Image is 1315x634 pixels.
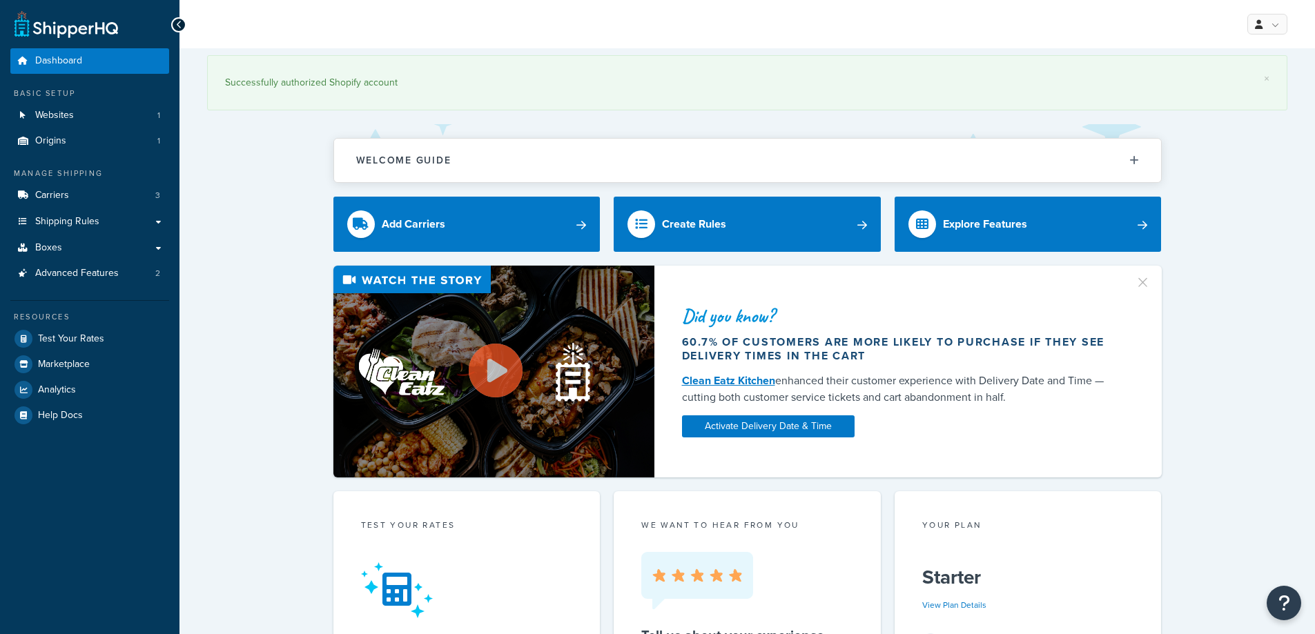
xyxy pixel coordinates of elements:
span: Websites [35,110,74,121]
h5: Starter [922,566,1134,588]
a: Test Your Rates [10,326,169,351]
div: Basic Setup [10,88,169,99]
a: Carriers3 [10,183,169,208]
span: 1 [157,135,160,147]
h2: Welcome Guide [356,155,451,166]
a: Clean Eatz Kitchen [682,373,775,388]
span: Origins [35,135,66,147]
p: we want to hear from you [641,519,853,531]
span: 2 [155,268,160,279]
a: Create Rules [614,197,881,252]
div: Add Carriers [382,215,445,234]
div: Successfully authorized Shopify account [225,73,1269,92]
a: Origins1 [10,128,169,154]
a: Boxes [10,235,169,261]
a: Advanced Features2 [10,261,169,286]
li: Websites [10,103,169,128]
li: Advanced Features [10,261,169,286]
span: 3 [155,190,160,201]
a: × [1264,73,1269,84]
span: Shipping Rules [35,216,99,228]
span: Dashboard [35,55,82,67]
a: Shipping Rules [10,209,169,235]
a: Help Docs [10,403,169,428]
div: 60.7% of customers are more likely to purchase if they see delivery times in the cart [682,335,1118,363]
a: Activate Delivery Date & Time [682,415,855,437]
span: Advanced Features [35,268,119,279]
div: Your Plan [922,519,1134,535]
div: Test your rates [361,519,573,535]
a: Explore Features [895,197,1162,252]
div: Create Rules [662,215,726,234]
button: Open Resource Center [1267,586,1301,620]
a: Marketplace [10,352,169,377]
div: Resources [10,311,169,323]
div: enhanced their customer experience with Delivery Date and Time — cutting both customer service ti... [682,373,1118,406]
button: Welcome Guide [334,139,1161,182]
img: Video thumbnail [333,266,654,477]
span: Boxes [35,242,62,254]
span: Analytics [38,384,76,396]
div: Manage Shipping [10,168,169,179]
span: Marketplace [38,359,90,370]
span: Help Docs [38,410,83,422]
a: View Plan Details [922,599,986,611]
span: Carriers [35,190,69,201]
a: Analytics [10,377,169,402]
div: Explore Features [943,215,1027,234]
li: Origins [10,128,169,154]
a: Dashboard [10,48,169,74]
a: Websites1 [10,103,169,128]
span: Test Your Rates [38,333,104,345]
li: Carriers [10,183,169,208]
span: 1 [157,110,160,121]
div: Did you know? [682,306,1118,326]
a: Add Carriers [333,197,601,252]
